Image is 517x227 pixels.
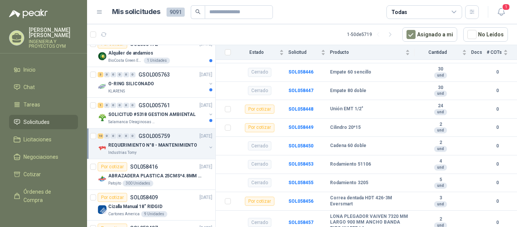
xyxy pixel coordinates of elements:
[330,50,404,55] span: Producto
[487,124,508,131] b: 0
[117,103,123,108] div: 0
[487,87,508,94] b: 0
[111,103,116,108] div: 0
[9,97,78,112] a: Tareas
[487,219,508,226] b: 0
[330,88,366,94] b: Empate 80 doble
[87,190,215,221] a: Por cotizarSOL058409[DATE] Company LogoCizalla Manual 18" RIDGIDCartones America9 Unidades
[330,161,371,168] b: Rodamiento 51106
[108,88,125,94] p: KLARENS
[130,103,135,108] div: 0
[123,103,129,108] div: 0
[391,8,407,16] div: Todas
[487,161,508,168] b: 0
[434,201,447,207] div: und
[330,143,366,149] b: Cadena 60 doble
[199,71,212,78] p: [DATE]
[414,66,467,72] b: 30
[98,133,103,139] div: 10
[434,164,447,171] div: und
[9,150,78,164] a: Negociaciones
[288,125,313,130] b: SOL058449
[139,72,170,77] p: GSOL005763
[288,50,319,55] span: Solicitud
[9,80,78,94] a: Chat
[199,102,212,109] p: [DATE]
[248,141,271,150] div: Cerrado
[199,194,212,201] p: [DATE]
[330,69,371,75] b: Empate 60 sencillo
[139,103,170,108] p: GSOL005761
[108,119,156,125] p: Salamanca Oleaginosas SAS
[98,162,127,171] div: Por cotizar
[130,164,158,169] p: SOL058416
[108,172,202,180] p: ABRAZADERA PLASTICA 25CMS*4.8MM NEGRA
[487,50,502,55] span: # COTs
[130,72,135,77] div: 0
[402,27,457,42] button: Asignado a mi
[248,86,271,95] div: Cerrado
[98,101,214,125] a: 1 0 0 0 0 0 GSOL005761[DATE] Company LogoSOLICITUD #5318 GESTION AMBIENTALSalamanca Oleaginosas SAS
[23,100,40,109] span: Tareas
[414,50,461,55] span: Cantidad
[288,106,313,112] a: SOL058448
[288,143,313,149] b: SOL058450
[108,58,142,64] p: BioCosta Green Energy S.A.S
[434,183,447,189] div: und
[98,144,107,153] img: Company Logo
[434,91,447,97] div: und
[288,45,330,60] th: Solicitud
[104,103,110,108] div: 0
[288,88,313,93] a: SOL058447
[487,45,517,60] th: # COTs
[9,185,78,207] a: Órdenes de Compra
[108,142,197,149] p: REQUERIMIENTO N°8 - MANTENIMIENTO
[235,45,288,60] th: Estado
[414,140,467,146] b: 2
[29,27,78,38] p: [PERSON_NAME] [PERSON_NAME]
[330,45,414,60] th: Producto
[288,69,313,75] a: SOL058446
[414,195,467,201] b: 3
[288,180,313,185] a: SOL058455
[347,28,396,41] div: 1 - 50 de 5719
[108,211,140,217] p: Cartones America
[98,193,127,202] div: Por cotizar
[494,5,508,19] button: 1
[487,106,508,113] b: 0
[123,180,153,186] div: 300 Unidades
[434,109,447,115] div: und
[167,8,185,17] span: 9091
[108,80,154,88] p: O-RING SILICONADO
[248,160,271,169] div: Cerrado
[141,211,167,217] div: 9 Unidades
[288,161,313,167] a: SOL058453
[23,83,35,91] span: Chat
[111,133,116,139] div: 0
[108,203,162,210] p: Cizalla Manual 18" RIDGID
[87,36,215,67] a: Por cotizarSOL058472[DATE] Company LogoAlquiler de andamiosBioCosta Green Energy S.A.S1 Unidades
[414,158,467,164] b: 4
[248,218,271,227] div: Cerrado
[98,52,107,61] img: Company Logo
[9,167,78,182] a: Cotizar
[130,41,158,47] p: SOL058472
[414,103,467,109] b: 24
[414,122,467,128] b: 2
[414,45,471,60] th: Cantidad
[502,3,510,11] span: 1
[98,72,103,77] div: 3
[288,199,313,204] a: SOL058456
[23,153,58,161] span: Negociaciones
[23,66,36,74] span: Inicio
[98,82,107,91] img: Company Logo
[98,132,214,156] a: 10 0 0 0 0 0 GSOL005759[DATE] Company LogoREQUERIMIENTO N°8 - MANTENIMIENTOIndustrias Tomy
[195,9,201,14] span: search
[248,68,271,77] div: Cerrado
[487,69,508,76] b: 0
